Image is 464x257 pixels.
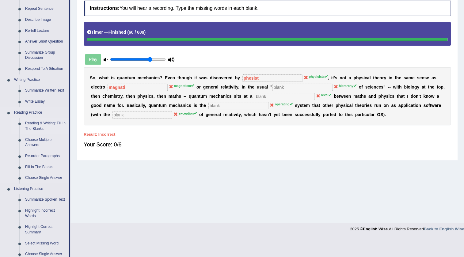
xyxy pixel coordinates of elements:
b: s [386,94,388,99]
b: ) [144,30,146,35]
b: n [340,75,342,80]
b: a [215,85,217,89]
b: h [381,94,384,99]
b: g [187,75,189,80]
b: n [348,94,351,99]
b: o [342,75,345,80]
b: a [422,85,424,89]
b: , [443,85,445,89]
b: - [389,85,391,89]
b: ' [334,75,335,80]
b: u [191,94,194,99]
a: Choose Multiple Answers [22,134,69,151]
b: t [246,94,248,99]
b: h [218,94,221,99]
a: Summarize Spoken Text [22,194,69,205]
b: t [424,85,426,89]
b: h [249,85,252,89]
b: h [361,94,364,99]
a: Select Missing Word [22,238,69,249]
strong: Back to English Wise [424,227,464,231]
b: d [210,75,213,80]
b: l [410,85,412,89]
b: h [396,75,399,80]
b: e [346,94,348,99]
b: e [252,85,254,89]
b: h [189,75,192,80]
b: e [222,85,225,89]
a: Summarize Group Discussion [22,47,69,63]
b: I [407,94,408,99]
b: m [408,75,412,80]
a: Respond To A Situation [22,63,69,74]
b: e [211,85,213,89]
a: Describe Image [22,14,69,25]
b: c [365,75,367,80]
b: , [154,94,155,99]
b: t [126,94,127,99]
b: s [404,75,406,80]
b: c [97,85,99,89]
b: c [367,85,370,89]
b: c [390,94,392,99]
a: Highlight Correct Summary [22,221,69,238]
b: s [381,85,383,89]
b: w [199,75,203,80]
b: c [102,94,105,99]
b: v [221,75,223,80]
b: e [130,94,132,99]
b: e [371,85,374,89]
input: blank [242,74,302,82]
b: s [229,94,232,99]
b: f [361,85,363,89]
b: n [132,94,135,99]
b: e [95,85,97,89]
b: p [441,85,443,89]
b: w [99,75,102,80]
b: n [208,85,211,89]
b: " [383,85,386,89]
b: w [431,94,434,99]
b: l [225,85,226,89]
b: n [426,94,428,99]
b: t [99,85,101,89]
b: t [332,75,334,80]
b: m [169,94,172,99]
b: m [209,94,213,99]
b: e [95,94,97,99]
b: 60 / 60s [129,30,144,35]
b: t [234,85,236,89]
b: m [131,75,135,80]
input: blank [108,84,168,91]
b: e [91,85,93,89]
b: b [334,94,337,99]
b: - [184,94,185,99]
b: v [231,85,234,89]
b: i [154,75,155,80]
b: n [163,94,166,99]
sup: operating [275,102,293,106]
a: Reading Practice [11,107,69,118]
b: t [228,85,230,89]
b: n [422,75,424,80]
b: c [215,94,218,99]
b: t [177,75,179,80]
b: y [417,85,419,89]
b: b [404,85,407,89]
b: a [226,85,228,89]
b: i [233,85,234,89]
b: t [345,75,346,80]
b: c [149,94,151,99]
b: i [389,75,390,80]
b: s [239,94,241,99]
b: o [413,94,416,99]
b: s [417,75,419,80]
sup: hierarchy [339,84,356,88]
b: h [127,94,130,99]
sup: level [321,93,331,97]
b: d [230,75,233,80]
b: Finished [108,30,126,35]
b: n [371,94,374,99]
a: Answer Short Question [22,36,69,47]
b: o [408,85,411,89]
